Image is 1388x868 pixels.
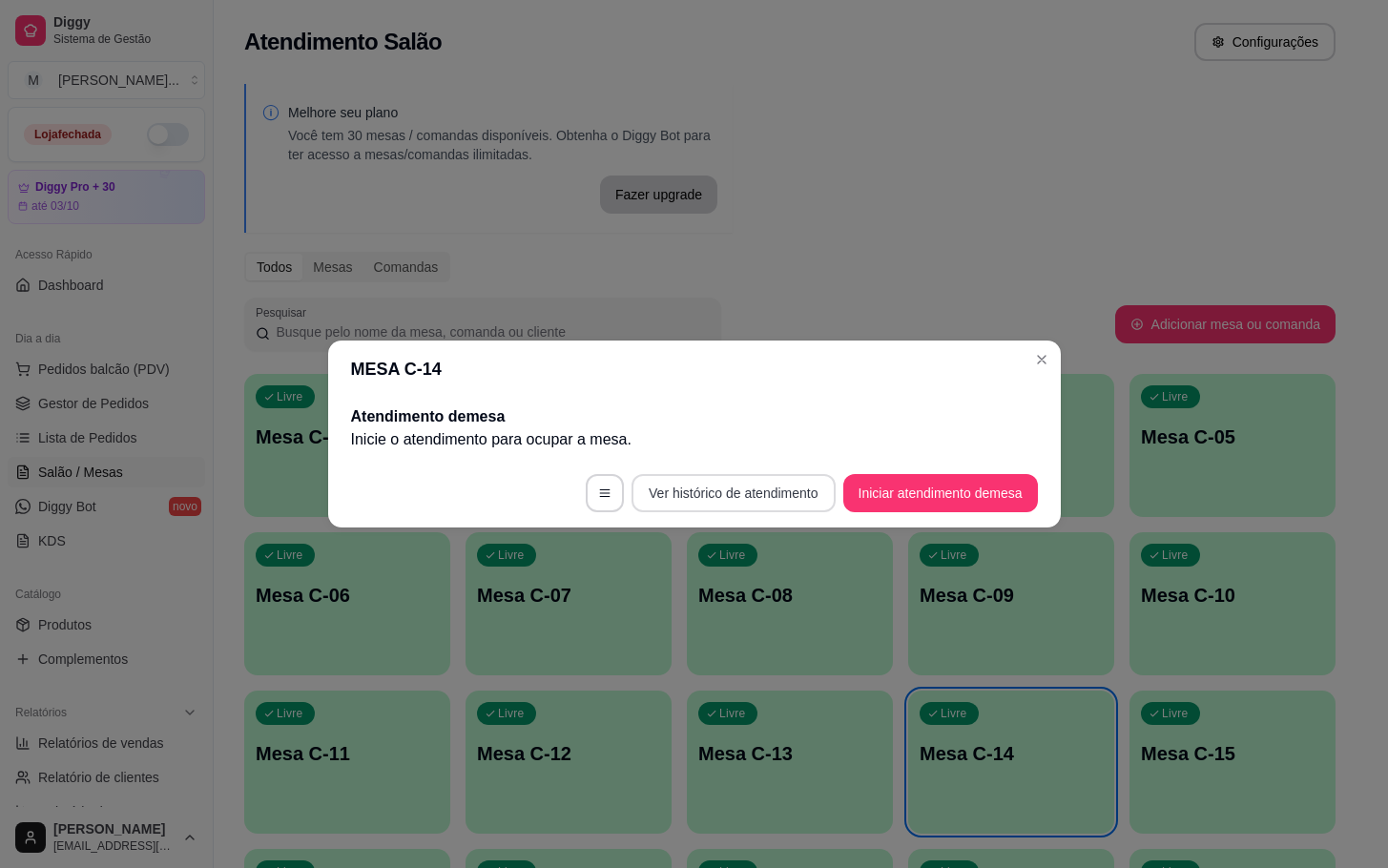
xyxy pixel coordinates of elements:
button: Close [1026,344,1057,375]
button: Ver histórico de atendimento [632,474,835,512]
p: Inicie o atendimento para ocupar a mesa . [351,428,1038,451]
header: MESA C-14 [328,341,1061,398]
button: Iniciar atendimento demesa [843,474,1038,512]
h2: Atendimento de mesa [351,405,1038,428]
